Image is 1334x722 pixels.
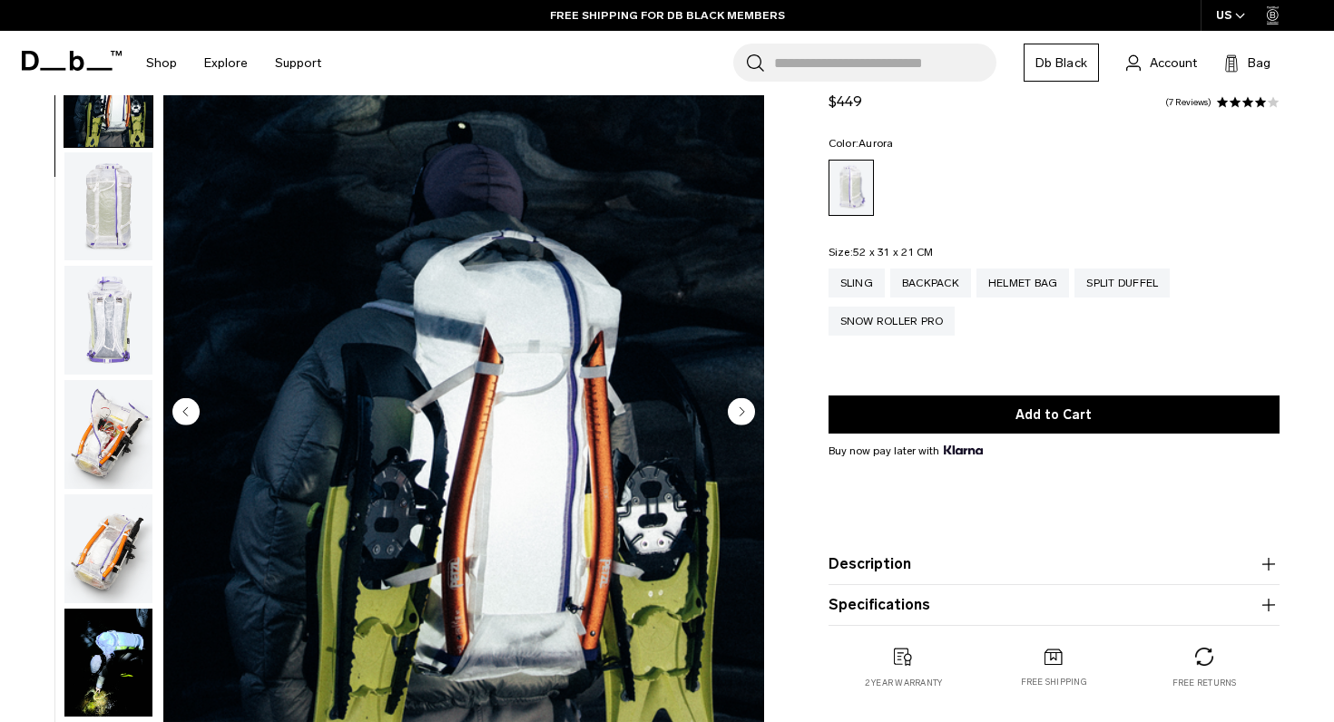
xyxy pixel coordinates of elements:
button: Specifications [829,594,1280,616]
button: Weigh_Lighter_Backpack_25L_3.png [64,265,153,376]
span: $449 [829,93,862,110]
button: Add to Cart [829,395,1280,434]
button: Previous slide [172,397,200,428]
button: Weigh_Lighter_Backpack_25L_4.png [64,379,153,490]
a: Aurora [829,160,874,216]
img: {"height" => 20, "alt" => "Klarna"} [944,445,983,454]
a: 7 reviews [1165,98,1211,107]
span: Buy now pay later with [829,443,983,459]
a: Account [1126,52,1197,73]
a: Shop [146,31,177,95]
button: Weigh_Lighter_Backpack_25L_5.png [64,493,153,604]
p: 2 year warranty [865,677,943,689]
legend: Size: [829,247,934,258]
a: Snow Roller Pro [829,307,956,336]
span: Account [1150,54,1197,73]
p: Free shipping [1021,676,1087,688]
a: Split Duffel [1074,268,1170,298]
button: Next slide [728,397,755,428]
img: Weigh_Lighter_Backpack_25L_2.png [64,152,152,261]
img: Weigh_Lighter_Backpack_25L_5.png [64,494,152,603]
a: Sling [829,268,885,298]
button: Weigh_Lighter_Backpack_25L_2.png [64,151,153,262]
legend: Color: [829,138,894,149]
button: Bag [1224,52,1270,73]
img: Weigh Lighter Backpack 25L Aurora [64,609,152,717]
a: FREE SHIPPING FOR DB BLACK MEMBERS [550,7,785,24]
a: Helmet Bag [976,268,1070,298]
p: Free returns [1172,677,1237,689]
button: Description [829,553,1280,575]
span: Aurora [858,137,894,150]
a: Db Black [1024,44,1099,82]
img: Weigh_Lighter_Backpack_25L_4.png [64,380,152,489]
img: Weigh_Lighter_Backpack_25L_3.png [64,266,152,375]
a: Support [275,31,321,95]
a: Backpack [890,268,971,298]
a: Explore [204,31,248,95]
nav: Main Navigation [132,31,335,95]
span: Bag [1248,54,1270,73]
button: Weigh Lighter Backpack 25L Aurora [64,608,153,718]
span: 52 x 31 x 21 CM [853,246,934,259]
